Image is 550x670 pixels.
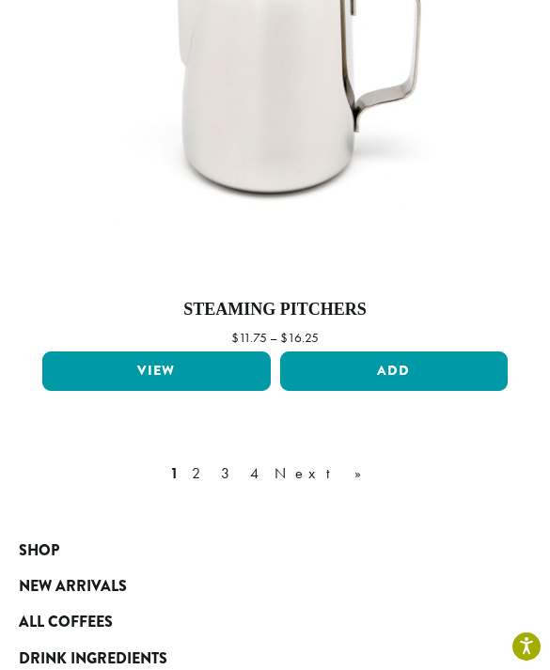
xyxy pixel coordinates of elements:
[42,351,271,391] a: View
[271,462,379,485] a: Next »
[246,462,265,485] a: 4
[38,300,512,320] h4: Steaming Pitchers
[19,532,531,568] a: Shop
[19,569,531,604] a: New Arrivals
[166,462,182,485] a: 1
[19,604,531,640] a: All Coffees
[280,329,288,346] span: $
[280,351,509,391] button: Add
[231,329,267,346] bdi: 11.75
[231,329,239,346] span: $
[270,329,277,346] span: –
[217,462,241,485] a: 3
[188,462,212,485] a: 2
[19,539,59,563] span: Shop
[280,329,319,346] bdi: 16.25
[19,575,127,599] span: New Arrivals
[19,611,113,634] span: All Coffees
